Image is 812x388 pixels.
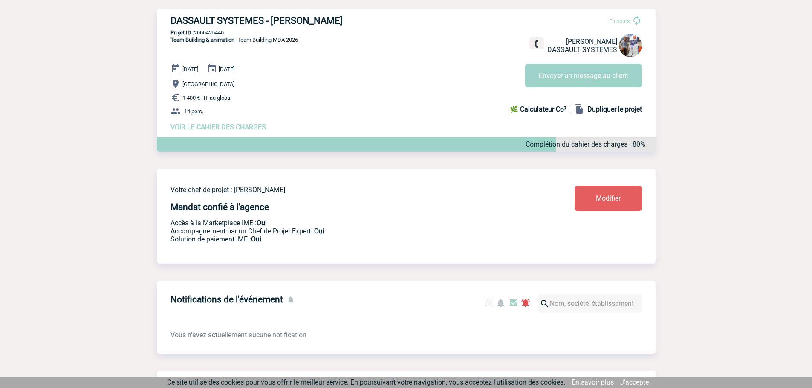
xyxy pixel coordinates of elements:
[525,64,642,87] button: Envoyer un message au client
[182,66,198,72] span: [DATE]
[620,378,649,386] a: J'accepte
[533,40,540,48] img: fixe.png
[596,194,621,202] span: Modifier
[587,105,642,113] b: Dupliquer le projet
[219,66,234,72] span: [DATE]
[170,123,266,131] a: VOIR LE CAHIER DES CHARGES
[170,202,269,212] h4: Mandat confié à l'agence
[170,37,298,43] span: - Team Building MDA 2026
[510,104,570,114] a: 🌿 Calculateur Co²
[314,227,324,235] b: Oui
[170,29,194,36] b: Projet ID :
[170,235,524,243] p: Conformité aux process achat client, Prise en charge de la facturation, Mutualisation de plusieur...
[167,378,565,386] span: Ce site utilise des cookies pour vous offrir le meilleur service. En poursuivant votre navigation...
[609,18,630,24] span: En cours
[257,219,267,227] b: Oui
[170,37,234,43] span: Team Building & animation
[574,104,584,114] img: file_copy-black-24dp.png
[547,46,617,54] span: DASSAULT SYSTEMES
[170,15,426,26] h3: DASSAULT SYSTEMES - [PERSON_NAME]
[510,105,566,113] b: 🌿 Calculateur Co²
[170,294,283,305] h4: Notifications de l'événement
[170,186,524,194] p: Votre chef de projet : [PERSON_NAME]
[170,331,306,339] span: Vous n'avez actuellement aucune notification
[572,378,614,386] a: En savoir plus
[184,108,203,115] span: 14 pers.
[619,34,642,57] img: 122174-0.jpg
[170,227,524,235] p: Prestation payante
[251,235,261,243] b: Oui
[182,81,234,87] span: [GEOGRAPHIC_DATA]
[182,95,231,101] span: 1 400 € HT au global
[566,37,617,46] span: [PERSON_NAME]
[157,29,656,36] p: 2000425440
[170,219,524,227] p: Accès à la Marketplace IME :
